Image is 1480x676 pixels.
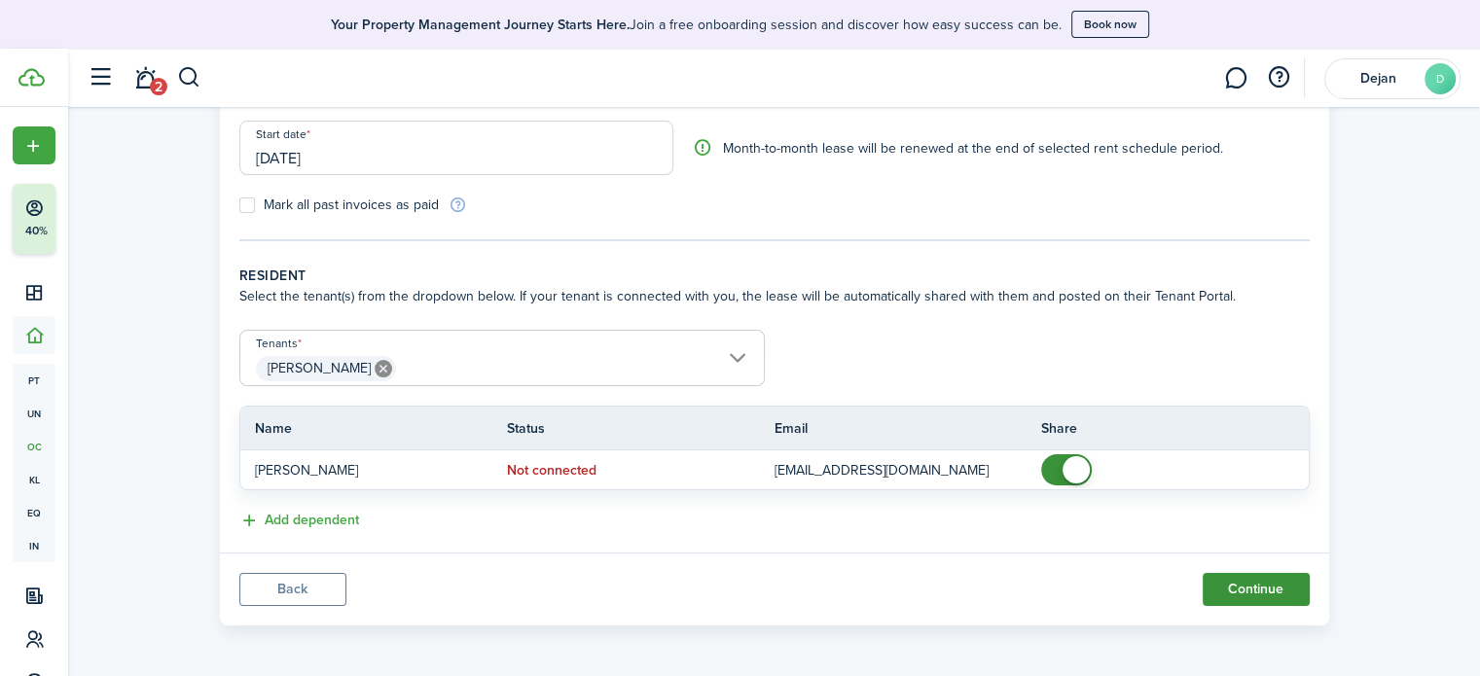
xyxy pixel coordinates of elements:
[268,358,371,378] span: [PERSON_NAME]
[239,121,674,175] input: mm/dd/yyyy
[13,529,55,562] a: in
[239,573,346,606] button: Back
[239,266,1310,286] wizard-step-header-title: Resident
[239,286,1310,306] wizard-step-header-description: Select the tenant(s) from the dropdown below. If your tenant is connected with you, the lease wil...
[13,496,55,529] a: eq
[24,223,49,239] p: 40%
[13,430,55,463] a: oc
[1425,63,1456,94] avatar-text: D
[1041,418,1309,439] th: Share
[775,418,1042,439] th: Email
[13,184,174,254] button: 40%
[82,59,119,96] button: Open sidebar
[331,15,630,35] b: Your Property Management Journey Starts Here.
[126,53,163,103] a: Notifications
[239,197,439,213] label: Mark all past invoices as paid
[13,364,55,397] a: pt
[240,418,508,439] th: Name
[507,463,596,479] status: Not connected
[693,138,1309,159] p: Month-to-month lease will be renewed at the end of selected rent schedule period.
[13,126,55,164] button: Open menu
[239,510,359,532] button: Add dependent
[1071,11,1149,38] button: Book now
[177,61,201,94] button: Search
[13,463,55,496] a: kl
[507,418,775,439] th: Status
[775,460,1013,480] p: [EMAIL_ADDRESS][DOMAIN_NAME]
[1203,573,1310,606] button: Continue
[150,78,167,95] span: 2
[18,68,45,87] img: TenantCloud
[331,15,1062,35] p: Join a free onboarding session and discover how easy success can be.
[1339,72,1417,86] span: Dejan
[255,460,479,480] p: [PERSON_NAME]
[1217,53,1254,103] a: Messaging
[1262,61,1295,94] button: Open resource center
[13,397,55,430] a: un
